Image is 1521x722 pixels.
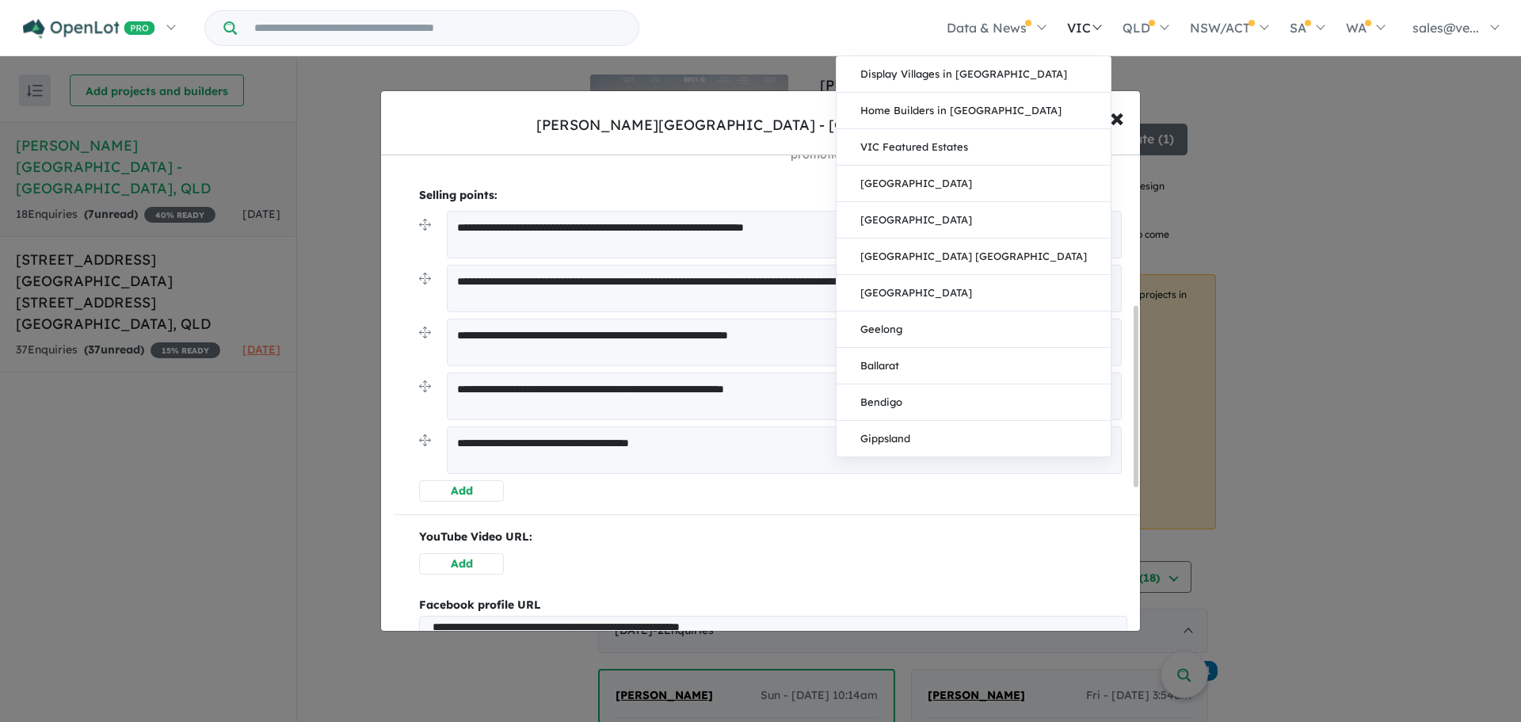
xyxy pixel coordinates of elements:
[837,348,1111,384] a: Ballarat
[837,311,1111,348] a: Geelong
[837,275,1111,311] a: [GEOGRAPHIC_DATA]
[419,380,431,392] img: drag.svg
[1412,20,1479,36] span: sales@ve...
[419,434,431,446] img: drag.svg
[23,19,155,39] img: Openlot PRO Logo White
[837,421,1111,457] a: Gippsland
[240,11,635,45] input: Try estate name, suburb, builder or developer
[419,219,431,231] img: drag.svg
[837,384,1111,421] a: Bendigo
[419,528,1127,547] p: YouTube Video URL:
[837,93,1111,129] a: Home Builders in [GEOGRAPHIC_DATA]
[419,186,1127,205] p: Selling points:
[419,327,431,338] img: drag.svg
[419,553,504,575] button: Add
[837,129,1111,166] a: VIC Featured Estates
[536,115,985,136] div: [PERSON_NAME][GEOGRAPHIC_DATA] - [GEOGRAPHIC_DATA]
[837,202,1111,239] a: [GEOGRAPHIC_DATA]
[419,598,541,612] b: Facebook profile URL
[1110,100,1124,134] span: ×
[419,480,504,502] button: Add
[837,166,1111,202] a: [GEOGRAPHIC_DATA]
[837,239,1111,275] a: [GEOGRAPHIC_DATA] [GEOGRAPHIC_DATA]
[419,273,431,285] img: drag.svg
[837,56,1111,93] a: Display Villages in [GEOGRAPHIC_DATA]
